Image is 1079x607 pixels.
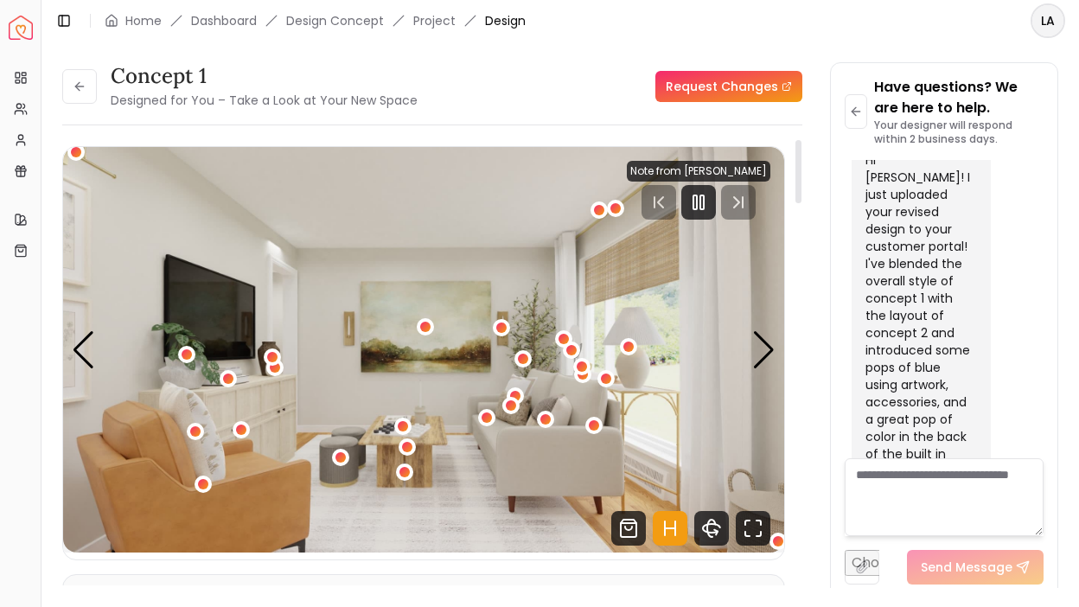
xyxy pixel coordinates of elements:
[105,12,526,29] nav: breadcrumb
[1031,3,1065,38] button: LA
[874,77,1044,118] p: Have questions? We are here to help.
[752,331,776,369] div: Next slide
[611,511,646,546] svg: Shop Products from this design
[111,92,418,109] small: Designed for You – Take a Look at Your New Space
[9,16,33,40] img: Spacejoy Logo
[627,161,770,182] div: Note from [PERSON_NAME]
[111,62,418,90] h3: concept 1
[125,12,162,29] a: Home
[9,16,33,40] a: Spacejoy
[688,192,709,213] svg: Pause
[694,511,729,546] svg: 360 View
[653,511,687,546] svg: Hotspots Toggle
[63,147,784,553] div: Carousel
[72,331,95,369] div: Previous slide
[1032,5,1063,36] span: LA
[865,151,974,514] div: Hi [PERSON_NAME]! I just uploaded your revised design to your customer portal! I've blended the o...
[874,118,1044,146] p: Your designer will respond within 2 business days.
[485,12,526,29] span: Design
[413,12,456,29] a: Project
[286,12,384,29] li: Design Concept
[63,147,784,553] div: 1 / 6
[736,511,770,546] svg: Fullscreen
[191,12,257,29] a: Dashboard
[655,71,802,102] a: Request Changes
[63,147,784,553] img: Design Render 2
